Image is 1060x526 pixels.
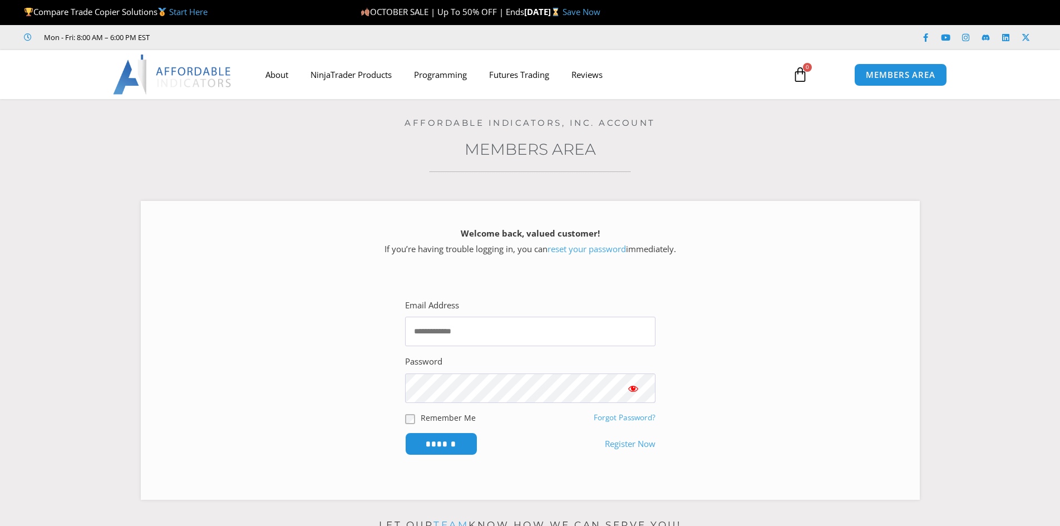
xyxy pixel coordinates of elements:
[478,62,560,87] a: Futures Trading
[405,117,655,128] a: Affordable Indicators, Inc. Account
[524,6,563,17] strong: [DATE]
[405,354,442,370] label: Password
[254,62,299,87] a: About
[169,6,208,17] a: Start Here
[254,62,780,87] nav: Menu
[594,412,655,422] a: Forgot Password?
[465,140,596,159] a: Members Area
[560,62,614,87] a: Reviews
[421,412,476,424] label: Remember Me
[24,6,208,17] span: Compare Trade Copier Solutions
[299,62,403,87] a: NinjaTrader Products
[776,58,825,91] a: 0
[158,8,166,16] img: 🥇
[165,32,332,43] iframe: Customer reviews powered by Trustpilot
[611,373,655,403] button: Show password
[41,31,150,44] span: Mon - Fri: 8:00 AM – 6:00 PM EST
[361,6,524,17] span: OCTOBER SALE | Up To 50% OFF | Ends
[551,8,560,16] img: ⌛
[405,298,459,313] label: Email Address
[113,55,233,95] img: LogoAI | Affordable Indicators – NinjaTrader
[548,243,626,254] a: reset your password
[160,226,900,257] p: If you’re having trouble logging in, you can immediately.
[803,63,812,72] span: 0
[461,228,600,239] strong: Welcome back, valued customer!
[605,436,655,452] a: Register Now
[24,8,33,16] img: 🏆
[403,62,478,87] a: Programming
[563,6,600,17] a: Save Now
[854,63,947,86] a: MEMBERS AREA
[866,71,935,79] span: MEMBERS AREA
[361,8,369,16] img: 🍂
